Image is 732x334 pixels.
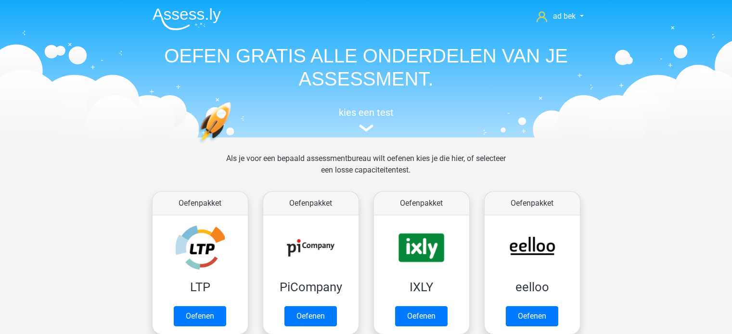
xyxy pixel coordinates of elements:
a: Oefenen [284,306,337,326]
a: Oefenen [174,306,226,326]
a: Oefenen [506,306,558,326]
a: ad bek [533,11,587,22]
h5: kies een test [145,107,588,118]
a: kies een test [145,107,588,132]
span: ad bek [553,12,576,21]
h1: OEFEN GRATIS ALLE ONDERDELEN VAN JE ASSESSMENT. [145,44,588,90]
img: Assessly [153,8,221,30]
div: Als je voor een bepaald assessmentbureau wilt oefenen kies je die hier, of selecteer een losse ca... [218,153,514,187]
a: Oefenen [395,306,448,326]
img: oefenen [198,102,269,189]
img: assessment [359,124,373,132]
